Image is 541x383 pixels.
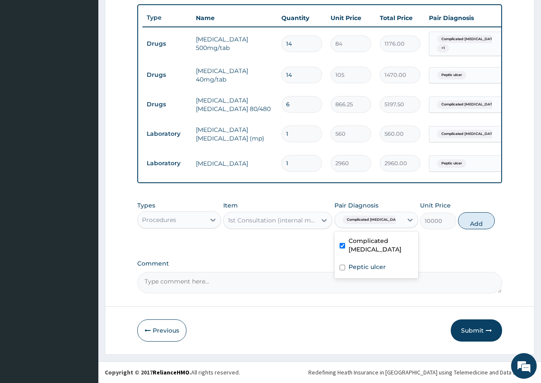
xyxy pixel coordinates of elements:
label: Unit Price [420,201,451,210]
td: Drugs [142,36,192,52]
button: Add [458,212,494,229]
span: Complicated [MEDICAL_DATA] [437,35,500,44]
div: Minimize live chat window [140,4,161,25]
td: Laboratory [142,155,192,171]
textarea: Type your message and hit 'Enter' [4,233,163,263]
button: Previous [137,319,186,342]
td: Laboratory [142,126,192,142]
td: Drugs [142,67,192,83]
span: Complicated [MEDICAL_DATA] [437,130,500,138]
th: Pair Diagnosis [425,9,519,26]
span: We're online! [50,108,118,194]
img: d_794563401_company_1708531726252_794563401 [16,43,35,64]
span: Peptic ulcer [437,159,466,168]
td: [MEDICAL_DATA] 40mg/tab [192,62,277,88]
label: Types [137,202,155,209]
td: Drugs [142,96,192,112]
td: [MEDICAL_DATA] [192,155,277,172]
span: + 1 [437,44,449,53]
label: Item [223,201,238,210]
span: Complicated [MEDICAL_DATA] [343,216,406,224]
td: [MEDICAL_DATA] [MEDICAL_DATA] (mp) [192,121,277,147]
footer: All rights reserved. [98,361,541,383]
th: Quantity [277,9,326,26]
div: Redefining Heath Insurance in [GEOGRAPHIC_DATA] using Telemedicine and Data Science! [308,368,535,377]
button: Submit [451,319,502,342]
label: Peptic ulcer [349,263,386,271]
div: Chat with us now [44,48,144,59]
th: Total Price [375,9,425,26]
td: [MEDICAL_DATA] 500mg/tab [192,31,277,56]
label: Complicated [MEDICAL_DATA] [349,237,413,254]
span: Peptic ulcer [437,71,466,79]
th: Type [142,10,192,26]
span: Complicated [MEDICAL_DATA] [437,100,500,109]
th: Unit Price [326,9,375,26]
td: [MEDICAL_DATA] [MEDICAL_DATA] 80/480 [192,92,277,117]
label: Pair Diagnosis [334,201,378,210]
strong: Copyright © 2017 . [105,368,191,376]
label: Comment [137,260,502,267]
a: RelianceHMO [153,368,189,376]
th: Name [192,9,277,26]
div: 1st Consultation (internal medicine) [228,216,318,225]
div: Procedures [142,216,176,224]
